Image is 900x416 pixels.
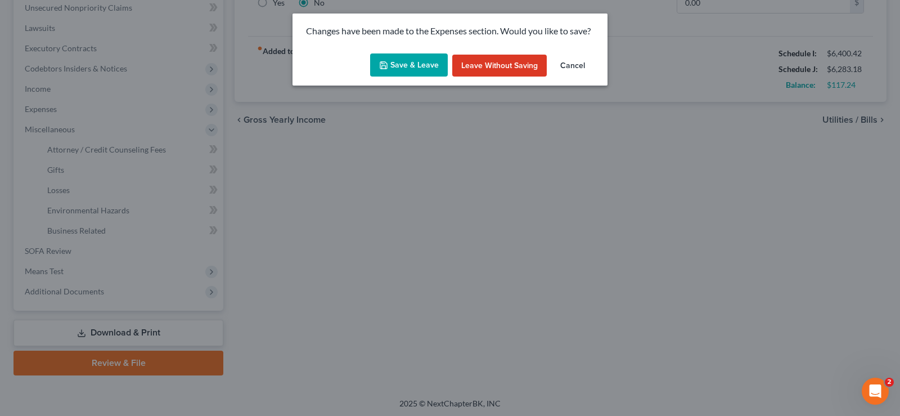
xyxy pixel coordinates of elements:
[370,53,448,77] button: Save & Leave
[452,55,547,77] button: Leave without Saving
[885,378,894,387] span: 2
[862,378,889,405] iframe: Intercom live chat
[306,25,594,38] p: Changes have been made to the Expenses section. Would you like to save?
[551,55,594,77] button: Cancel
